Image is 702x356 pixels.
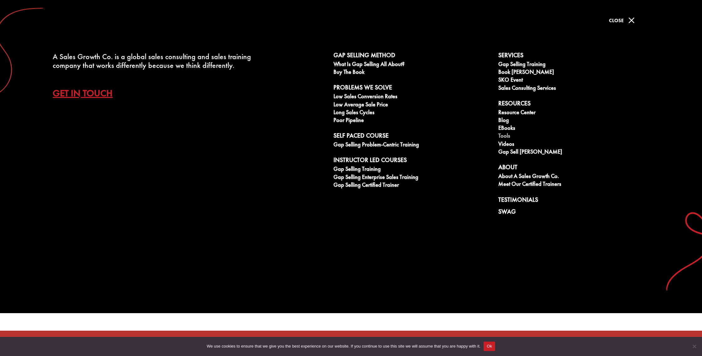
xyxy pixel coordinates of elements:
a: About [498,164,656,173]
span: We use cookies to ensure that we give you the best experience on our website. If you continue to ... [207,343,480,349]
a: Testimonials [498,196,656,206]
a: About A Sales Growth Co. [498,173,656,181]
a: Gap Selling Problem-Centric Training [333,141,491,149]
a: What is Gap Selling all about? [333,61,491,69]
span: Close [609,17,624,24]
a: Problems We Solve [333,84,491,93]
a: Gap Selling Enterprise Sales Training [333,174,491,182]
div: A Sales Growth Co. is a global sales consulting and sales training company that works differently... [53,52,265,70]
span: M [625,14,638,27]
a: Gap Selling Certified Trainer [333,182,491,190]
a: Low Sales Conversion Rates [333,93,491,101]
a: Services [498,52,656,61]
a: Resources [498,100,656,109]
a: Book [PERSON_NAME] [498,69,656,77]
a: SKO Event [498,77,656,84]
a: Gap Selling Training [498,61,656,69]
a: Gap Sell [PERSON_NAME] [498,149,656,156]
button: Ok [484,342,495,351]
a: Resource Center [498,109,656,117]
a: eBooks [498,125,656,133]
a: Low Average Sale Price [333,101,491,109]
a: Sales Consulting Services [498,85,656,93]
a: Meet our Certified Trainers [498,181,656,189]
a: Instructor Led Courses [333,156,491,166]
a: Swag [498,208,656,217]
a: Tools [498,133,656,140]
a: Self Paced Course [333,132,491,141]
a: Get In Touch [53,82,122,104]
a: Gap Selling Method [333,52,491,61]
a: Poor Pipeline [333,117,491,125]
a: Long Sales Cycles [333,109,491,117]
span: No [691,343,697,349]
a: Blog [498,117,656,125]
a: Gap Selling Training [333,166,491,174]
a: Buy The Book [333,69,491,77]
a: Videos [498,141,656,149]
